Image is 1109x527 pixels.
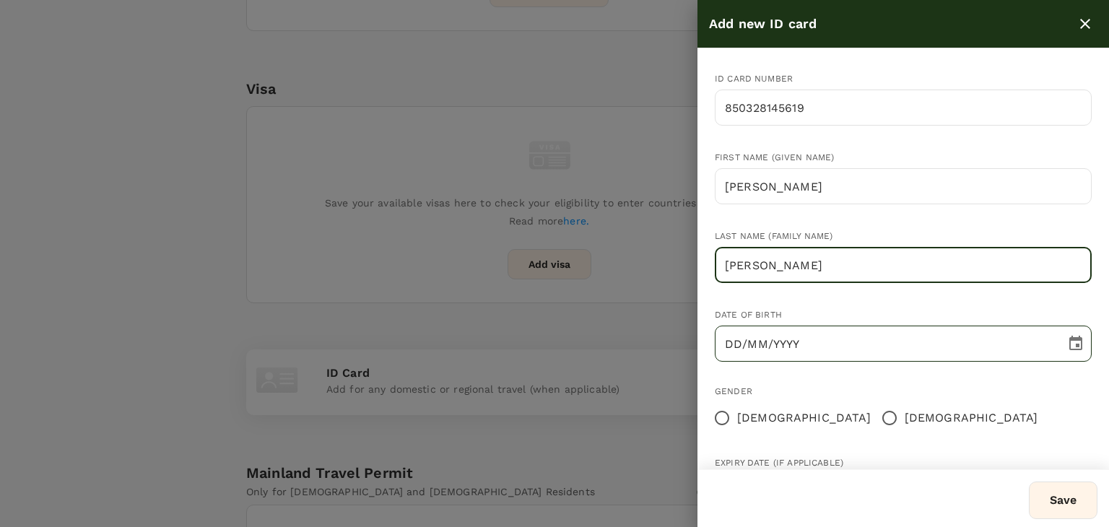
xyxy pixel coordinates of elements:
[737,409,871,427] span: [DEMOGRAPHIC_DATA]
[905,409,1038,427] span: [DEMOGRAPHIC_DATA]
[1061,329,1090,358] button: Choose date
[709,14,1073,35] div: Add new ID card
[715,230,1092,244] div: Last name (Family name)
[715,326,1056,362] input: DD/MM/YYYY
[715,385,1092,399] div: Gender
[715,308,1092,323] div: Date of birth
[1073,12,1097,36] button: close
[715,151,1092,165] div: First name (Given name)
[1029,482,1097,519] button: Save
[715,72,1092,87] div: ID card number
[715,456,1092,471] div: Expiry date (if applicable)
